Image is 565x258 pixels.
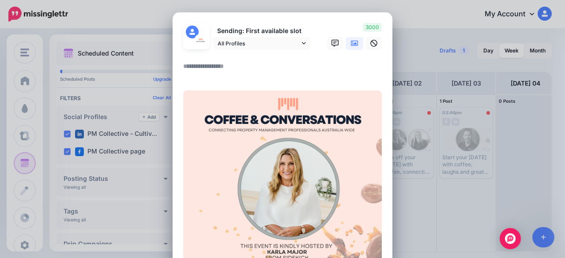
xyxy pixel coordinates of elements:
[213,37,310,50] a: All Profiles
[500,228,521,249] div: Open Intercom Messenger
[363,23,382,32] span: 3000
[213,26,310,36] p: Sending: First available slot
[186,26,199,38] img: user_default_image.png
[218,39,300,48] span: All Profiles
[194,34,207,47] img: 154382455_251587406621165_286239351165627804_n-bsa121791.jpg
